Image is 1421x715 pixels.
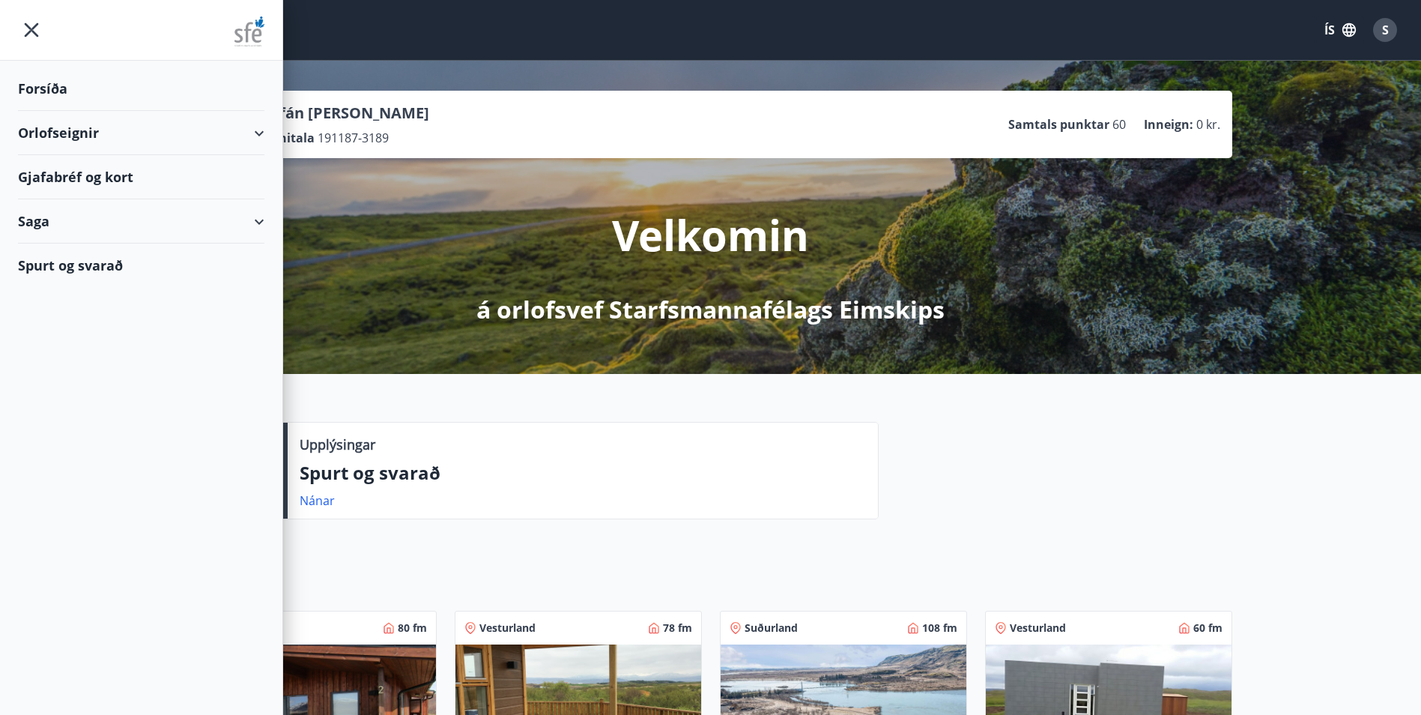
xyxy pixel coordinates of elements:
img: union_logo [234,16,264,46]
span: 78 fm [663,621,692,636]
div: Saga [18,199,264,244]
div: Gjafabréf og kort [18,155,264,199]
span: Vesturland [479,621,536,636]
span: 191187-3189 [318,130,389,146]
p: Inneign : [1144,116,1193,133]
p: Velkomin [612,206,809,263]
span: 80 fm [398,621,427,636]
button: ÍS [1316,16,1364,43]
span: 60 fm [1193,621,1222,636]
div: Orlofseignir [18,111,264,155]
span: Vesturland [1010,621,1066,636]
span: S [1382,22,1389,38]
span: 60 [1112,116,1126,133]
p: á orlofsvef Starfsmannafélags Eimskips [476,293,945,326]
div: Spurt og svarað [18,244,264,287]
p: Stefán [PERSON_NAME] [255,103,429,124]
span: 0 kr. [1196,116,1220,133]
span: Suðurland [745,621,798,636]
div: Forsíða [18,67,264,111]
p: Spurt og svarað [300,460,866,486]
p: Samtals punktar [1008,116,1109,133]
button: menu [18,16,45,43]
span: 108 fm [922,621,957,636]
p: Upplýsingar [300,435,375,454]
p: Kennitala [255,130,315,146]
a: Nánar [300,492,335,509]
button: S [1367,12,1403,48]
